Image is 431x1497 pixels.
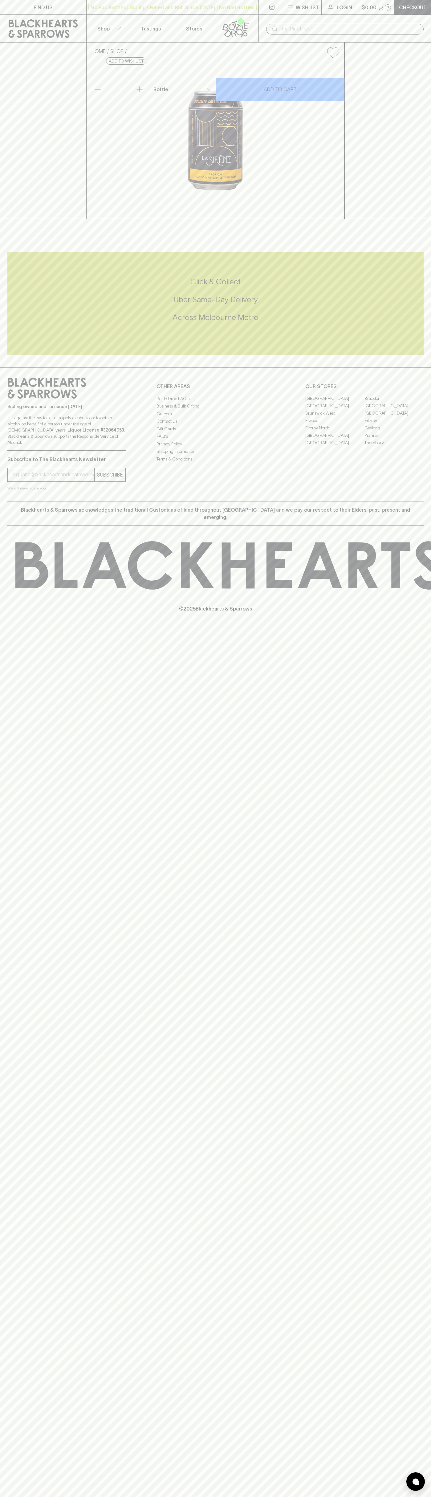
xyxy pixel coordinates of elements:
a: Shipping Information [157,448,275,455]
a: Gift Cards [157,425,275,432]
strong: Liquor License #32064953 [67,428,124,432]
p: Tastings [141,25,161,32]
button: Add to wishlist [106,57,146,65]
div: Bottle [151,83,215,95]
a: [GEOGRAPHIC_DATA] [305,402,364,410]
div: Call to action block [7,252,424,355]
p: Subscribe to The Blackhearts Newsletter [7,456,126,463]
p: Stores [186,25,202,32]
p: SUBSCRIBE [97,471,123,478]
a: SHOP [110,48,124,54]
button: Add to wishlist [325,45,342,61]
p: Bottle [153,86,168,93]
a: [GEOGRAPHIC_DATA] [364,410,424,417]
p: It is against the law to sell or supply alcohol to, or to obtain alcohol on behalf of a person un... [7,415,126,445]
a: Geelong [364,424,424,432]
a: Fitzroy [364,417,424,424]
a: Brunswick West [305,410,364,417]
a: Thornbury [364,439,424,447]
p: ADD TO CART [264,86,297,93]
a: Tastings [129,15,173,42]
h5: Uber Same-Day Delivery [7,294,424,305]
a: Fitzroy North [305,424,364,432]
p: Shop [97,25,110,32]
button: SUBSCRIBE [95,468,125,481]
a: Contact Us [157,418,275,425]
a: [GEOGRAPHIC_DATA] [364,402,424,410]
p: Wishlist [296,4,319,11]
a: Terms & Conditions [157,455,275,463]
button: ADD TO CART [216,78,344,101]
p: OTHER AREAS [157,383,275,390]
a: Bottle Drop FAQ's [157,395,275,402]
p: 0 [387,6,389,9]
img: bubble-icon [413,1479,419,1485]
input: Try "Pinot noir" [281,24,419,34]
img: 37832.png [87,63,344,219]
p: Blackhearts & Sparrows acknowledges the traditional Custodians of land throughout [GEOGRAPHIC_DAT... [12,506,419,521]
p: Sibling owned and run since [DATE] [7,404,126,410]
p: Checkout [399,4,427,11]
a: HOME [91,48,106,54]
a: [GEOGRAPHIC_DATA] [305,395,364,402]
a: Business & Bulk Gifting [157,403,275,410]
a: [GEOGRAPHIC_DATA] [305,439,364,447]
input: e.g. jane@blackheartsandsparrows.com.au [12,470,94,480]
a: Stores [173,15,216,42]
a: Prahran [364,432,424,439]
h5: Across Melbourne Metro [7,312,424,323]
p: We will never spam you [7,485,126,491]
a: Privacy Policy [157,440,275,448]
p: $0.00 [362,4,376,11]
p: OUR STORES [305,383,424,390]
a: Careers [157,410,275,417]
a: Braddon [364,395,424,402]
p: FIND US [34,4,53,11]
button: Shop [87,15,130,42]
p: Login [337,4,352,11]
a: [GEOGRAPHIC_DATA] [305,432,364,439]
a: FAQ's [157,433,275,440]
a: Elwood [305,417,364,424]
h5: Click & Collect [7,277,424,287]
